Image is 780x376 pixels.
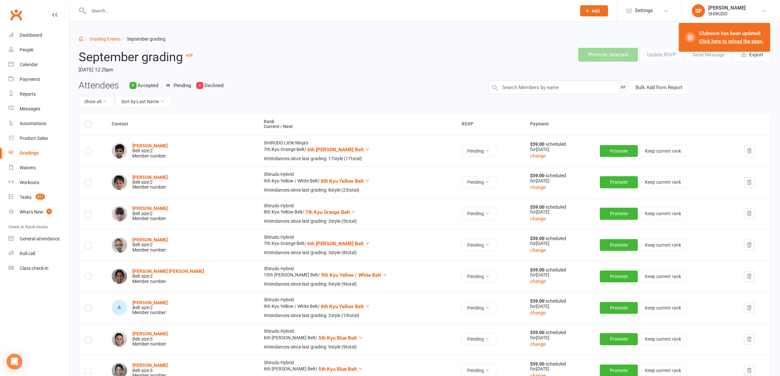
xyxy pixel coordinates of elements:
div: scheduled for [DATE] [530,236,588,246]
span: 1 [47,209,52,214]
h2: September grading [79,48,361,64]
button: Keep current rank [639,145,687,157]
a: [PERSON_NAME] [132,175,168,180]
button: Promote [600,302,638,314]
strong: $59.00 [530,204,545,210]
a: [PERSON_NAME] [132,237,168,242]
button: change [530,277,546,285]
a: [PERSON_NAME] [PERSON_NAME] [132,269,204,274]
div: Payments [20,77,40,82]
a: Click here to reload the page. [699,38,764,44]
button: Pending [462,302,497,314]
button: 8th Kyu Yellow Belt [321,303,370,310]
a: Product Sales [9,131,69,146]
div: General attendance [20,236,60,241]
input: Search Members by name [488,81,619,94]
div: Roll call [20,251,35,256]
div: Workouts [20,180,39,185]
li: September grading [121,35,165,43]
button: 7th Kyu Orange Belt [305,208,356,216]
div: scheduled for [DATE] [530,330,588,340]
a: Automations [9,116,69,131]
div: 20 [163,82,173,89]
a: Grading Events [89,36,121,42]
span: 5th Kyu Blue Belt [318,366,357,372]
a: edit [186,53,193,58]
a: Roll call [9,246,69,261]
td: Shirudo Hybrid 9th Kyu Yellow / White Belt / [258,292,455,323]
button: 8th Kyu Yellow Belt [321,177,370,185]
div: or [621,81,625,93]
strong: $59.00 [530,267,545,273]
th: Rank Current / Next [258,113,455,135]
td: SHIRUDO Little Ninja's 7th Kyu Orange Belt / [258,135,455,166]
button: 5th Kyu Blue Belt [318,334,363,342]
div: SP [692,4,705,17]
div: scheduled for [DATE] [530,205,588,215]
div: Belt size: 2 Member number: [132,206,168,221]
td: Shirudo Hybrid 7th Kyu Orange Belt / [258,229,455,261]
button: Keep current rank [639,208,687,219]
span: Pending [174,83,191,88]
a: General attendance kiosk mode [9,232,69,246]
a: [PERSON_NAME] [132,143,168,148]
button: Promote [600,208,638,219]
td: Shirudo Hybrid 9th Kyu Yellow / White Belt / [258,166,455,198]
button: change [530,309,546,317]
div: Gradings [20,150,39,156]
div: 0 [129,82,137,89]
strong: $59.00 [530,236,545,241]
button: Pending [462,333,497,345]
a: Dashboard [9,28,69,43]
a: [PERSON_NAME] [132,363,168,368]
button: Promote [600,239,638,251]
button: Pending [462,271,497,282]
div: Clubworx has been updated! [699,29,764,45]
span: 6th [PERSON_NAME] Belt [307,147,364,153]
button: Bulk Add from Report [628,81,690,94]
div: Anton Finch [112,300,127,315]
span: 7th Kyu Orange Belt [305,209,350,215]
th: RSVP [456,113,524,135]
button: Keep current rank [639,302,687,314]
div: scheduled for [DATE] [530,268,588,278]
button: Export [734,48,771,62]
div: scheduled for [DATE] [530,362,588,372]
div: Reports [20,91,36,97]
a: Class kiosk mode [9,261,69,276]
a: [PERSON_NAME] [132,206,168,211]
button: 6th [PERSON_NAME] Belt [307,146,370,154]
th: Payment [524,113,770,135]
input: Search... [86,6,572,15]
button: change [530,183,546,191]
h3: Attendees [79,81,119,91]
div: Belt size: 3 Member number: [132,331,168,347]
button: change [530,215,546,223]
a: Workouts [9,175,69,190]
span: 9th Kyu Yellow / White Belt [321,272,381,278]
div: Attendances since last grading: 9 style ( 9 total) [264,282,449,287]
div: Belt size: 2 Member number: [132,300,168,315]
div: Messages [20,106,40,111]
button: Promote [600,145,638,157]
a: What's New1 [9,205,69,219]
a: [PERSON_NAME] [132,300,168,305]
img: Royce Biega [112,237,127,253]
a: Clubworx [8,7,24,23]
span: Add [592,8,600,13]
div: Attendances since last grading: 3 style ( 8 total) [264,250,449,255]
span: 5th Kyu Blue Belt [318,335,357,341]
div: Open Intercom Messenger [7,354,22,369]
div: scheduled for [DATE] [530,299,588,309]
th: Contact [106,113,258,135]
button: Pending [462,239,497,251]
a: Gradings [9,146,69,160]
a: [PERSON_NAME] [132,331,168,336]
span: Accepted [138,83,158,88]
div: Class check-in [20,266,48,271]
button: Pending [462,145,497,157]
